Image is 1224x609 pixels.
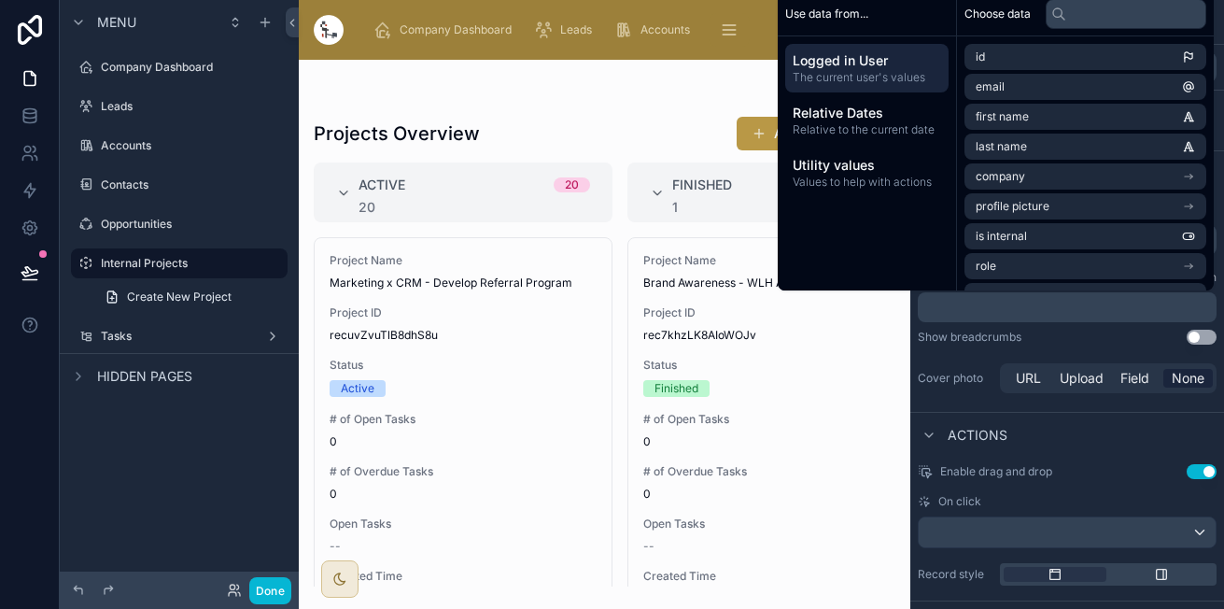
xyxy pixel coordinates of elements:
a: Leads [71,92,288,121]
span: Utility values [793,156,941,175]
a: Accounts [609,13,703,47]
a: Contacts [71,170,288,200]
div: scrollable content [918,292,1217,322]
span: Enable drag and drop [940,464,1052,479]
label: Company Dashboard [101,60,284,75]
label: Internal Projects [101,256,276,271]
span: Use data from... [785,7,868,21]
span: On click [938,494,981,509]
span: Leads [560,22,592,37]
a: Create New Project [93,282,288,312]
div: Show breadcrumbs [918,330,1021,345]
a: Company Dashboard [368,13,525,47]
a: Tasks [71,321,288,351]
div: scrollable content [359,9,836,50]
label: Leads [101,99,284,114]
span: Choose data [964,7,1031,21]
span: Relative Dates [793,104,941,122]
div: scrollable content [778,36,956,205]
label: Contacts [101,177,284,192]
a: Opportunities [71,209,288,239]
label: Tasks [101,329,258,344]
a: Company Dashboard [71,52,288,82]
a: Leads [528,13,605,47]
span: Values to help with actions [793,175,941,190]
span: Company Dashboard [400,22,512,37]
span: Hidden pages [97,367,192,386]
label: Accounts [101,138,284,153]
span: Relative to the current date [793,122,941,137]
span: Logged in User [793,51,941,70]
a: Internal Projects [71,248,288,278]
label: Cover photo [918,371,992,386]
span: Field [1120,369,1149,388]
span: Upload [1060,369,1104,388]
label: Opportunities [101,217,284,232]
span: URL [1016,369,1041,388]
span: None [1172,369,1204,388]
span: Actions [948,426,1007,445]
button: Done [249,577,291,604]
label: Record style [918,567,992,582]
span: Menu [97,13,136,32]
img: App logo [314,15,344,45]
span: Accounts [640,22,690,37]
a: Accounts [71,131,288,161]
span: Create New Project [127,290,232,304]
span: The current user's values [793,70,941,85]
